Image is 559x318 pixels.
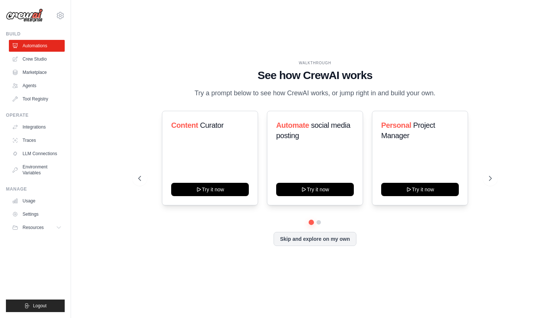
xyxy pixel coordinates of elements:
[9,93,65,105] a: Tool Registry
[381,121,435,140] span: Project Manager
[6,31,65,37] div: Build
[276,183,354,196] button: Try it now
[9,40,65,52] a: Automations
[9,134,65,146] a: Traces
[276,121,350,140] span: social media posting
[6,112,65,118] div: Operate
[200,121,224,129] span: Curator
[9,148,65,160] a: LLM Connections
[9,80,65,92] a: Agents
[6,8,43,23] img: Logo
[9,161,65,179] a: Environment Variables
[9,66,65,78] a: Marketplace
[6,300,65,312] button: Logout
[6,186,65,192] div: Manage
[381,183,459,196] button: Try it now
[381,121,411,129] span: Personal
[171,183,249,196] button: Try it now
[138,69,492,82] h1: See how CrewAI works
[276,121,309,129] span: Automate
[9,195,65,207] a: Usage
[191,88,439,99] p: Try a prompt below to see how CrewAI works, or jump right in and build your own.
[171,121,198,129] span: Content
[9,222,65,233] button: Resources
[33,303,47,309] span: Logout
[274,232,356,246] button: Skip and explore on my own
[23,225,44,230] span: Resources
[9,53,65,65] a: Crew Studio
[9,121,65,133] a: Integrations
[138,60,492,66] div: WALKTHROUGH
[9,208,65,220] a: Settings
